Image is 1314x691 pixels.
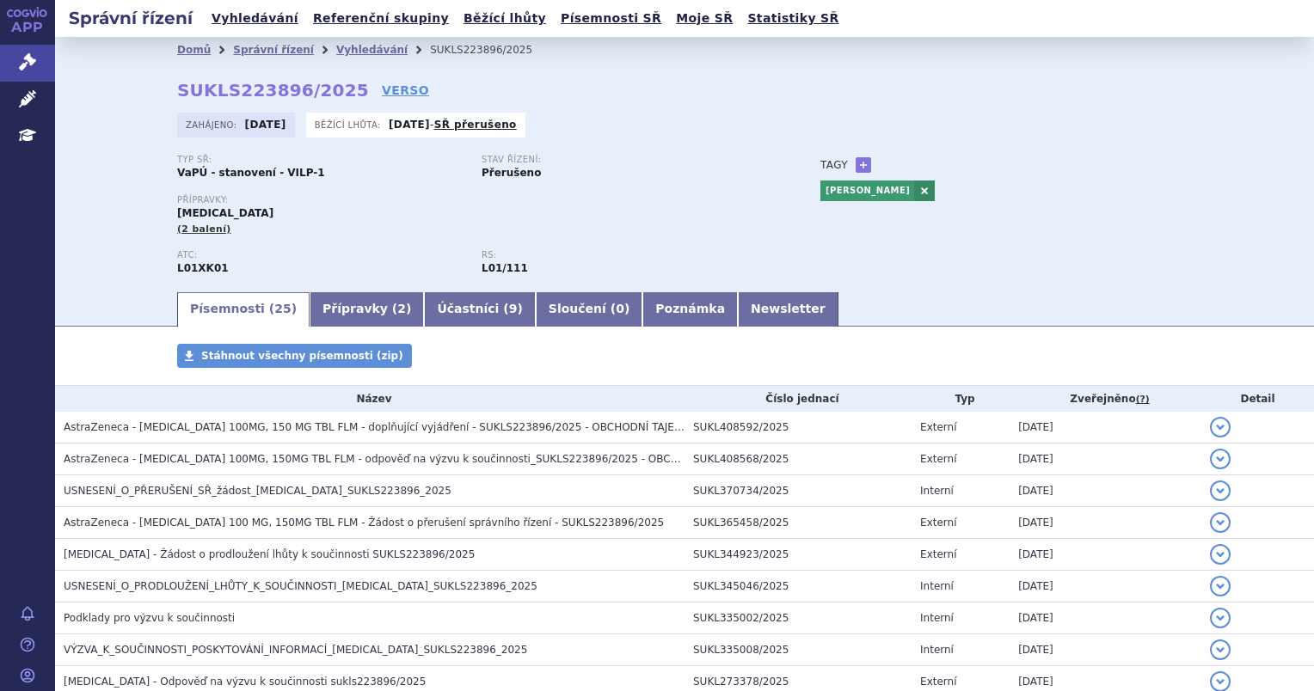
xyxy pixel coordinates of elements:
[920,580,954,592] span: Interní
[1010,412,1201,443] td: [DATE]
[482,167,541,179] strong: Přerušeno
[64,676,426,688] span: LYNPARZA - Odpověď na výzvu k součinnosti sukls223896/2025
[920,676,956,688] span: Externí
[685,507,912,539] td: SUKL365458/2025
[1210,576,1231,596] button: detail
[482,155,769,165] p: Stav řízení:
[274,302,291,315] span: 25
[206,7,304,30] a: Vyhledávání
[556,7,666,30] a: Písemnosti SŘ
[685,475,912,507] td: SUKL370734/2025
[245,119,286,131] strong: [DATE]
[397,302,406,315] span: 2
[177,344,412,368] a: Stáhnout všechny písemnosti (zip)
[685,412,912,443] td: SUKL408592/2025
[1136,394,1150,406] abbr: (?)
[64,548,475,560] span: LYNPARZA - Žádost o prodloužení lhůty k součinnosti SUKLS223896/2025
[424,292,535,327] a: Účastníci (9)
[233,44,314,56] a: Správní řízení
[820,180,914,201] a: [PERSON_NAME]
[536,292,642,327] a: Sloučení (0)
[685,571,912,602] td: SUKL345046/2025
[177,250,464,260] p: ATC:
[671,7,738,30] a: Moje SŘ
[1010,507,1201,539] td: [DATE]
[177,44,211,56] a: Domů
[64,644,527,656] span: VÝZVA_K_SOUČINNOSTI_POSKYTOVÁNÍ_INFORMACÍ_LYNPARZA_SUKLS223896_2025
[315,118,384,131] span: Běžící lhůta:
[1210,512,1231,533] button: detail
[920,612,954,624] span: Interní
[201,350,403,362] span: Stáhnout všechny písemnosti (zip)
[685,386,912,412] th: Číslo jednací
[920,453,956,465] span: Externí
[1010,634,1201,666] td: [DATE]
[64,453,763,465] span: AstraZeneca - LYNPARZA 100MG, 150MG TBL FLM - odpověď na výzvu k součinnosti_SUKLS223896/2025 - O...
[685,634,912,666] td: SUKL335008/2025
[64,421,706,433] span: AstraZeneca - LYNPARZA 100MG, 150 MG TBL FLM - doplňující vyjádření - SUKLS223896/2025 - OBCHODNÍ...
[434,119,517,131] a: SŘ přerušeno
[55,6,206,30] h2: Správní řízení
[177,195,786,205] p: Přípravky:
[336,44,408,56] a: Vyhledávání
[482,250,769,260] p: RS:
[685,443,912,475] td: SUKL408568/2025
[1010,539,1201,571] td: [DATE]
[920,421,956,433] span: Externí
[1210,449,1231,469] button: detail
[310,292,424,327] a: Přípravky (2)
[64,485,451,497] span: USNESENÍ_O_PŘERUŠENÍ_SŘ_žádost_LYNPARZA_SUKLS223896_2025
[1010,571,1201,602] td: [DATE]
[389,118,517,131] p: -
[177,80,369,101] strong: SUKLS223896/2025
[458,7,551,30] a: Běžící lhůty
[177,292,310,327] a: Písemnosti (25)
[616,302,624,315] span: 0
[64,580,537,592] span: USNESENÍ_O_PRODLOUŽENÍ_LHŮTY_K_SOUČINNOSTI_LYNPARZA_SUKLS223896_2025
[430,37,555,63] li: SUKLS223896/2025
[1210,608,1231,628] button: detail
[1210,480,1231,501] button: detail
[738,292,838,327] a: Newsletter
[820,155,848,175] h3: Tagy
[177,262,229,274] strong: OLAPARIB
[1010,475,1201,507] td: [DATE]
[64,612,235,624] span: Podklady pro výzvu k součinnosti
[912,386,1010,412] th: Typ
[308,7,454,30] a: Referenční skupiny
[186,118,240,131] span: Zahájeno:
[856,157,871,173] a: +
[64,517,664,529] span: AstraZeneca - LYNPARZA 100 MG, 150MG TBL FLM - Žádost o přerušení správního řízení - SUKLS223896/...
[642,292,738,327] a: Poznámka
[742,7,844,30] a: Statistiky SŘ
[177,167,325,179] strong: VaPÚ - stanovení - VILP-1
[920,485,954,497] span: Interní
[389,119,430,131] strong: [DATE]
[1010,602,1201,634] td: [DATE]
[177,223,231,235] span: (2 balení)
[1210,544,1231,565] button: detail
[1201,386,1314,412] th: Detail
[920,644,954,656] span: Interní
[685,539,912,571] td: SUKL344923/2025
[920,548,956,560] span: Externí
[1210,639,1231,660] button: detail
[1010,443,1201,475] td: [DATE]
[509,302,518,315] span: 9
[382,82,429,99] a: VERSO
[482,262,528,274] strong: olaparib tbl.
[1010,386,1201,412] th: Zveřejněno
[685,602,912,634] td: SUKL335002/2025
[55,386,685,412] th: Název
[920,517,956,529] span: Externí
[177,207,273,219] span: [MEDICAL_DATA]
[177,155,464,165] p: Typ SŘ:
[1210,417,1231,437] button: detail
